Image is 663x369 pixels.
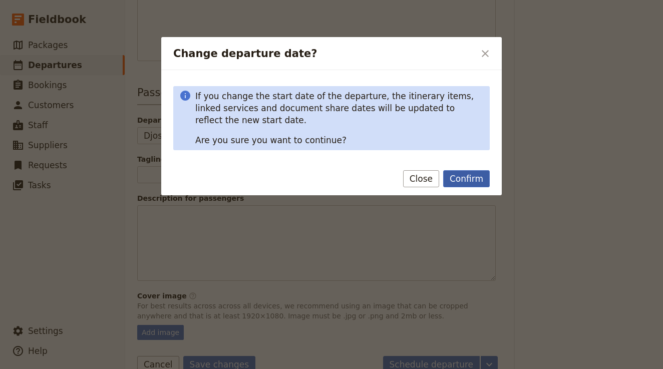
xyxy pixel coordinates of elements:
[443,170,490,187] button: Confirm
[477,45,494,62] button: Close dialog
[173,46,475,61] h2: Change departure date?
[195,90,484,126] p: If you change the start date of the departure, the itinerary items, linked services and document ...
[195,134,484,146] p: Are you sure you want to continue?
[403,170,439,187] button: Close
